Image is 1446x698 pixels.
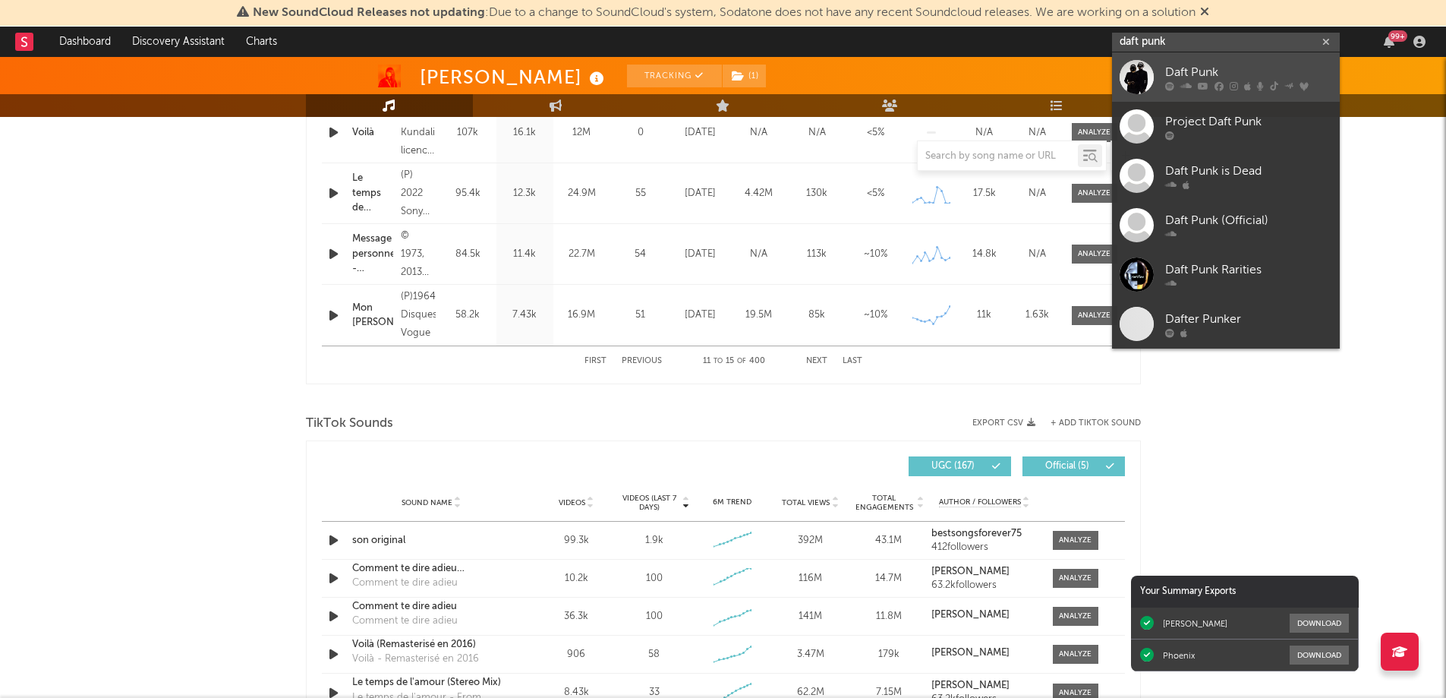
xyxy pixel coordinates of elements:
[723,65,766,87] button: (1)
[352,232,394,276] a: Message personnel - Remasterisé en 2013
[962,308,1007,323] div: 11k
[1290,646,1349,665] button: Download
[1015,186,1060,201] div: N/A
[850,125,901,141] div: <5%
[962,125,1007,141] div: N/A
[1112,33,1340,52] input: Search for artists
[714,358,723,365] span: to
[352,637,511,652] a: Voilà (Remasterisé en 2016)
[646,609,663,624] div: 100
[352,614,458,629] div: Comment te dire adieu
[792,247,843,262] div: 113k
[402,498,452,507] span: Sound Name
[918,462,988,471] span: UGC ( 167 )
[645,533,663,548] div: 1.9k
[557,247,606,262] div: 22.7M
[352,561,511,576] a: Comment te dire adieu (Remasterisé en 2016)
[352,171,394,216] a: Le temps de l'amour
[931,580,1037,591] div: 63.2k followers
[792,186,843,201] div: 130k
[352,301,394,330] div: Mon [PERSON_NAME]
[675,247,726,262] div: [DATE]
[675,308,726,323] div: [DATE]
[775,533,846,548] div: 392M
[1112,201,1340,250] a: Daft Punk (Official)
[843,357,862,365] button: Last
[401,166,435,221] div: (P) 2022 Sony Music Entertainment France SAS
[850,308,901,323] div: ~ 10 %
[622,357,662,365] button: Previous
[352,576,458,591] div: Comment te dire adieu
[1112,102,1340,151] a: Project Daft Punk
[692,352,776,371] div: 11 15 400
[850,247,901,262] div: ~ 10 %
[1200,7,1209,19] span: Dismiss
[352,652,479,667] div: Voilà - Remasterisé en 2016
[1165,310,1332,328] div: Dafter Punker
[1165,211,1332,229] div: Daft Punk (Official)
[806,357,827,365] button: Next
[1112,250,1340,299] a: Daft Punk Rarities
[614,247,667,262] div: 54
[775,609,846,624] div: 141M
[733,125,784,141] div: N/A
[541,571,612,586] div: 10.2k
[1112,151,1340,201] a: Daft Punk is Dead
[443,247,493,262] div: 84.5k
[733,186,784,201] div: 4.42M
[853,494,915,512] span: Total Engagements
[1035,419,1141,428] button: + Add TikTok Sound
[853,571,924,586] div: 14.7M
[401,106,435,160] div: 1995 Kundalini licence exclusive de Parlophone Music, une division de Parlophone Music France
[559,498,585,507] span: Videos
[931,681,1010,690] strong: [PERSON_NAME]
[1388,30,1407,42] div: 99 +
[1165,63,1332,81] div: Daft Punk
[500,247,550,262] div: 11.4k
[931,529,1022,539] strong: bestsongsforever75
[541,609,612,624] div: 36.3k
[972,418,1035,428] button: Export CSV
[931,567,1037,577] a: [PERSON_NAME]
[306,415,393,433] span: TikTok Sounds
[500,186,550,201] div: 12.3k
[782,498,830,507] span: Total Views
[792,125,843,141] div: N/A
[646,571,663,586] div: 100
[253,7,1196,19] span: : Due to a change to SoundCloud's system, Sodatone does not have any recent Soundcloud releases. ...
[443,186,493,201] div: 95.4k
[1112,52,1340,102] a: Daft Punk
[775,571,846,586] div: 116M
[1032,462,1102,471] span: Official ( 5 )
[500,308,550,323] div: 7.43k
[352,675,511,690] a: Le temps de l'amour (Stereo Mix)
[931,610,1010,620] strong: [PERSON_NAME]
[648,647,660,662] div: 58
[909,456,1011,476] button: UGC(167)
[918,150,1078,163] input: Search by song name or URL
[1165,162,1332,180] div: Daft Punk is Dead
[1163,650,1195,661] div: Phoenix
[931,529,1037,539] a: bestsongsforever75
[401,227,435,282] div: © 1973, 2013 Warner Music France, a Warner Music Group Company
[557,308,606,323] div: 16.9M
[443,125,493,141] div: 107k
[737,358,746,365] span: of
[697,497,767,508] div: 6M Trend
[675,186,726,201] div: [DATE]
[49,27,121,57] a: Dashboard
[541,647,612,662] div: 906
[1290,614,1349,633] button: Download
[1015,308,1060,323] div: 1.63k
[931,648,1010,658] strong: [PERSON_NAME]
[584,357,606,365] button: First
[775,647,846,662] div: 3.47M
[557,186,606,201] div: 24.9M
[614,125,667,141] div: 0
[792,308,843,323] div: 85k
[962,186,1007,201] div: 17.5k
[401,288,435,343] div: (P)1964, Disques Vogue
[1051,419,1141,428] button: + Add TikTok Sound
